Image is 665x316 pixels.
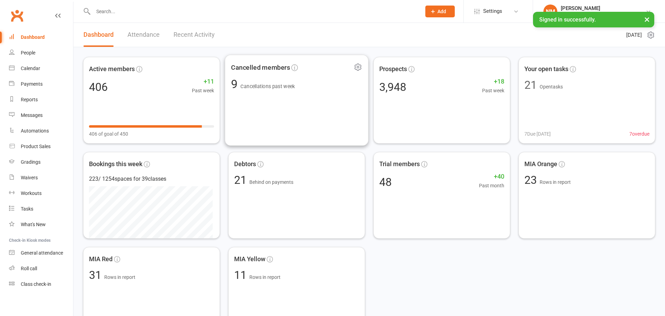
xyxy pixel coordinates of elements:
a: General attendance kiosk mode [9,245,73,261]
span: 9 [231,77,240,91]
a: Dashboard [83,23,114,47]
div: 3,948 [379,82,406,93]
span: Add [437,9,446,14]
div: Urban Muaythai - [GEOGRAPHIC_DATA] [561,11,646,18]
a: Dashboard [9,29,73,45]
a: People [9,45,73,61]
a: What's New [9,217,73,232]
a: Clubworx [8,7,26,24]
a: Reports [9,92,73,108]
a: Product Sales [9,139,73,154]
span: Prospects [379,64,407,74]
a: Payments [9,76,73,92]
button: × [641,12,653,27]
a: Messages [9,108,73,123]
span: 23 [524,173,540,187]
span: Rows in report [249,274,281,280]
button: Add [425,6,455,17]
div: 21 [524,79,537,91]
span: Signed in successfully. [539,16,596,23]
div: People [21,50,35,55]
div: NM [543,5,557,18]
span: 31 [89,268,104,282]
div: Calendar [21,66,40,71]
div: Payments [21,81,43,87]
span: [DATE] [626,31,642,39]
a: Gradings [9,154,73,170]
div: Reports [21,97,38,102]
a: Class kiosk mode [9,276,73,292]
div: Product Sales [21,144,51,149]
span: Past week [482,87,504,94]
a: Automations [9,123,73,139]
span: +11 [192,77,214,87]
input: Search... [91,7,416,16]
span: Behind on payments [249,179,293,185]
div: Waivers [21,175,38,180]
span: +40 [479,172,504,182]
span: Rows in report [104,274,135,280]
a: Recent Activity [174,23,215,47]
span: 21 [234,173,249,187]
div: Dashboard [21,34,45,40]
span: Past week [192,87,214,94]
span: Rows in report [540,179,571,185]
span: 11 [234,268,249,282]
div: 48 [379,177,392,188]
span: Trial members [379,159,420,169]
span: +18 [482,77,504,87]
span: 7 overdue [629,130,649,138]
a: Calendar [9,61,73,76]
span: MIA Yellow [234,254,265,264]
span: Past month [479,182,504,189]
span: MIA Red [89,254,113,264]
div: What's New [21,222,46,227]
div: Automations [21,128,49,134]
span: Bookings this week [89,159,142,169]
div: Workouts [21,190,42,196]
div: Roll call [21,266,37,271]
span: Open tasks [540,84,563,89]
a: Waivers [9,170,73,186]
a: Attendance [127,23,160,47]
div: 223 / 1254 spaces for 39 classes [89,174,214,183]
div: Class check-in [21,281,51,287]
div: Gradings [21,159,41,165]
a: Tasks [9,201,73,217]
span: 7 Due [DATE] [524,130,551,138]
div: [PERSON_NAME] [561,5,646,11]
span: Active members [89,64,135,74]
div: Tasks [21,206,33,212]
span: 406 of goal of 450 [89,130,128,138]
a: Workouts [9,186,73,201]
div: 406 [89,82,108,93]
span: Your open tasks [524,64,568,74]
span: MIA Orange [524,159,557,169]
a: Roll call [9,261,73,276]
div: Messages [21,112,43,118]
span: Settings [483,3,502,19]
span: Cancellations past week [240,84,295,89]
div: General attendance [21,250,63,256]
span: Debtors [234,159,256,169]
span: Cancelled members [231,62,290,72]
